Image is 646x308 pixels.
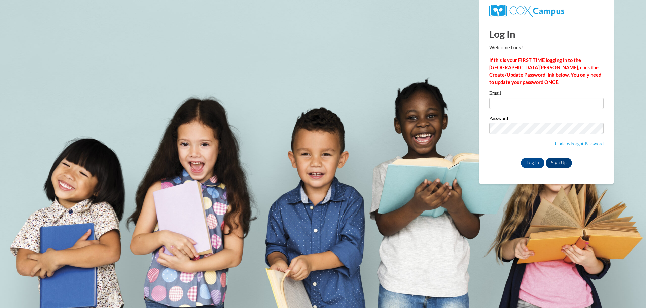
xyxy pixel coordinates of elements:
[555,141,604,146] a: Update/Forgot Password
[489,57,601,85] strong: If this is your FIRST TIME logging in to the [GEOGRAPHIC_DATA][PERSON_NAME], click the Create/Upd...
[489,5,564,17] img: COX Campus
[521,158,544,168] input: Log In
[489,44,604,51] p: Welcome back!
[546,158,572,168] a: Sign Up
[489,91,604,98] label: Email
[489,8,564,13] a: COX Campus
[489,27,604,41] h1: Log In
[489,116,604,123] label: Password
